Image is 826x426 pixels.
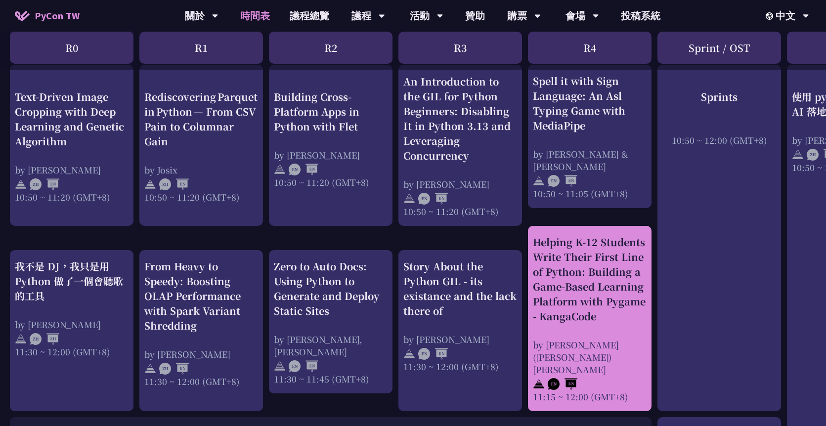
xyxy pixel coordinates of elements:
[30,178,59,190] img: ZHEN.371966e.svg
[144,190,258,203] div: 10:50 ~ 11:20 (GMT+8)
[403,360,517,373] div: 11:30 ~ 12:00 (GMT+8)
[274,148,388,161] div: by [PERSON_NAME]
[403,193,415,205] img: svg+xml;base64,PHN2ZyB4bWxucz0iaHR0cDovL3d3dy53My5vcmcvMjAwMC9zdmciIHdpZHRoPSIyNCIgaGVpZ2h0PSIyNC...
[274,164,286,175] img: svg+xml;base64,PHN2ZyB4bWxucz0iaHR0cDovL3d3dy53My5vcmcvMjAwMC9zdmciIHdpZHRoPSIyNCIgaGVpZ2h0PSIyNC...
[403,74,517,217] a: An Introduction to the GIL for Python Beginners: Disabling It in Python 3.13 and Leveraging Concu...
[15,89,129,148] div: Text-Driven Image Cropping with Deep Learning and Genetic Algorithm
[15,74,129,217] a: Text-Driven Image Cropping with Deep Learning and Genetic Algorithm by [PERSON_NAME] 10:50 ~ 11:2...
[144,163,258,175] div: by Josix
[403,259,517,318] div: Story About the Python GIL - its existance and the lack there of
[403,205,517,217] div: 10:50 ~ 11:20 (GMT+8)
[657,32,781,64] div: Sprint / OST
[144,89,258,148] div: Rediscovering Parquet in Python — From CSV Pain to Columnar Gain
[533,148,647,172] div: by [PERSON_NAME] & [PERSON_NAME]
[274,373,388,385] div: 11:30 ~ 11:45 (GMT+8)
[5,3,89,28] a: PyCon TW
[144,178,156,190] img: svg+xml;base64,PHN2ZyB4bWxucz0iaHR0cDovL3d3dy53My5vcmcvMjAwMC9zdmciIHdpZHRoPSIyNCIgaGVpZ2h0PSIyNC...
[533,339,647,376] div: by [PERSON_NAME] ([PERSON_NAME]) [PERSON_NAME]
[144,259,258,333] div: From Heavy to Speedy: Boosting OLAP Performance with Spark Variant Shredding
[30,333,59,345] img: ZHZH.38617ef.svg
[533,235,647,403] a: Helping K-12 Students Write Their First Line of Python: Building a Game-Based Learning Platform w...
[533,187,647,200] div: 10:50 ~ 11:05 (GMT+8)
[269,32,392,64] div: R2
[274,259,388,385] a: Zero to Auto Docs: Using Python to Generate and Deploy Static Sites by [PERSON_NAME], [PERSON_NAM...
[792,149,804,161] img: svg+xml;base64,PHN2ZyB4bWxucz0iaHR0cDovL3d3dy53My5vcmcvMjAwMC9zdmciIHdpZHRoPSIyNCIgaGVpZ2h0PSIyNC...
[15,318,129,331] div: by [PERSON_NAME]
[766,12,776,20] img: Locale Icon
[274,333,388,358] div: by [PERSON_NAME], [PERSON_NAME]
[144,363,156,375] img: svg+xml;base64,PHN2ZyB4bWxucz0iaHR0cDovL3d3dy53My5vcmcvMjAwMC9zdmciIHdpZHRoPSIyNCIgaGVpZ2h0PSIyNC...
[15,163,129,175] div: by [PERSON_NAME]
[159,178,189,190] img: ZHEN.371966e.svg
[274,259,388,318] div: Zero to Auto Docs: Using Python to Generate and Deploy Static Sites
[159,363,189,375] img: ZHEN.371966e.svg
[15,259,129,303] div: 我不是 DJ，我只是用 Python 做了一個會聽歌的工具
[289,360,318,372] img: ENEN.5a408d1.svg
[533,175,545,187] img: svg+xml;base64,PHN2ZyB4bWxucz0iaHR0cDovL3d3dy53My5vcmcvMjAwMC9zdmciIHdpZHRoPSIyNCIgaGVpZ2h0PSIyNC...
[403,348,415,360] img: svg+xml;base64,PHN2ZyB4bWxucz0iaHR0cDovL3d3dy53My5vcmcvMjAwMC9zdmciIHdpZHRoPSIyNCIgaGVpZ2h0PSIyNC...
[144,375,258,387] div: 11:30 ~ 12:00 (GMT+8)
[10,32,133,64] div: R0
[274,175,388,188] div: 10:50 ~ 11:20 (GMT+8)
[144,348,258,360] div: by [PERSON_NAME]
[533,235,647,324] div: Helping K-12 Students Write Their First Line of Python: Building a Game-Based Learning Platform w...
[403,74,517,163] div: An Introduction to the GIL for Python Beginners: Disabling It in Python 3.13 and Leveraging Concu...
[533,378,545,390] img: svg+xml;base64,PHN2ZyB4bWxucz0iaHR0cDovL3d3dy53My5vcmcvMjAwMC9zdmciIHdpZHRoPSIyNCIgaGVpZ2h0PSIyNC...
[274,74,388,217] a: Building Cross-Platform Apps in Python with Flet by [PERSON_NAME] 10:50 ~ 11:20 (GMT+8)
[548,378,577,390] img: ENEN.5a408d1.svg
[403,333,517,345] div: by [PERSON_NAME]
[662,89,776,104] div: Sprints
[418,193,448,205] img: ENEN.5a408d1.svg
[144,74,258,217] a: Rediscovering Parquet in Python — From CSV Pain to Columnar Gain by Josix 10:50 ~ 11:20 (GMT+8)
[289,164,318,175] img: ENEN.5a408d1.svg
[139,32,263,64] div: R1
[15,333,27,345] img: svg+xml;base64,PHN2ZyB4bWxucz0iaHR0cDovL3d3dy53My5vcmcvMjAwMC9zdmciIHdpZHRoPSIyNCIgaGVpZ2h0PSIyNC...
[533,390,647,403] div: 11:15 ~ 12:00 (GMT+8)
[398,32,522,64] div: R3
[15,345,129,358] div: 11:30 ~ 12:00 (GMT+8)
[35,8,80,23] span: PyCon TW
[15,178,27,190] img: svg+xml;base64,PHN2ZyB4bWxucz0iaHR0cDovL3d3dy53My5vcmcvMjAwMC9zdmciIHdpZHRoPSIyNCIgaGVpZ2h0PSIyNC...
[403,259,517,403] a: Story About the Python GIL - its existance and the lack there of by [PERSON_NAME] 11:30 ~ 12:00 (...
[403,178,517,190] div: by [PERSON_NAME]
[528,32,652,64] div: R4
[548,175,577,187] img: ENEN.5a408d1.svg
[274,89,388,133] div: Building Cross-Platform Apps in Python with Flet
[274,360,286,372] img: svg+xml;base64,PHN2ZyB4bWxucz0iaHR0cDovL3d3dy53My5vcmcvMjAwMC9zdmciIHdpZHRoPSIyNCIgaGVpZ2h0PSIyNC...
[144,259,258,403] a: From Heavy to Speedy: Boosting OLAP Performance with Spark Variant Shredding by [PERSON_NAME] 11:...
[533,74,647,133] div: Spell it with Sign Language: An Asl Typing Game with MediaPipe
[15,190,129,203] div: 10:50 ~ 11:20 (GMT+8)
[418,348,448,360] img: ENEN.5a408d1.svg
[662,133,776,146] div: 10:50 ~ 12:00 (GMT+8)
[15,259,129,403] a: 我不是 DJ，我只是用 Python 做了一個會聽歌的工具 by [PERSON_NAME] 11:30 ~ 12:00 (GMT+8)
[533,74,647,200] a: Spell it with Sign Language: An Asl Typing Game with MediaPipe by [PERSON_NAME] & [PERSON_NAME] 1...
[15,11,30,21] img: Home icon of PyCon TW 2025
